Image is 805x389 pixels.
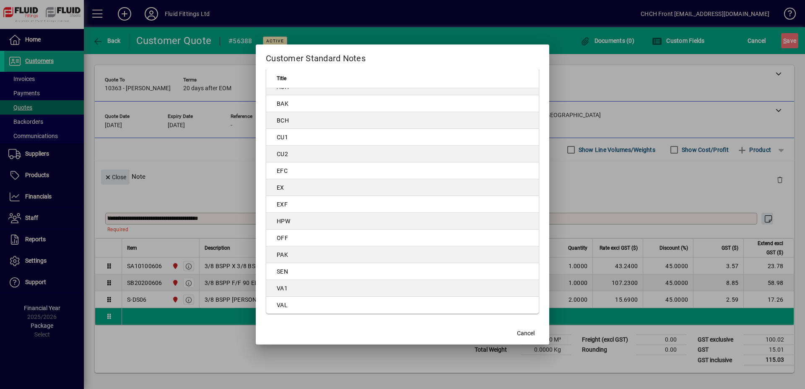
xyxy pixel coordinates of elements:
td: BAK [266,95,539,112]
td: CU2 [266,146,539,162]
td: EX [266,179,539,196]
td: CU1 [266,129,539,146]
span: Title [277,74,286,83]
td: VAL [266,297,539,313]
td: OFF [266,230,539,246]
td: HPW [266,213,539,230]
h2: Customer Standard Notes [256,44,549,69]
td: EFC [266,162,539,179]
td: PAK [266,246,539,263]
button: Cancel [512,326,539,341]
td: VA1 [266,280,539,297]
span: Cancel [517,329,535,338]
td: EXF [266,196,539,213]
td: SEN [266,263,539,280]
td: BCH [266,112,539,129]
